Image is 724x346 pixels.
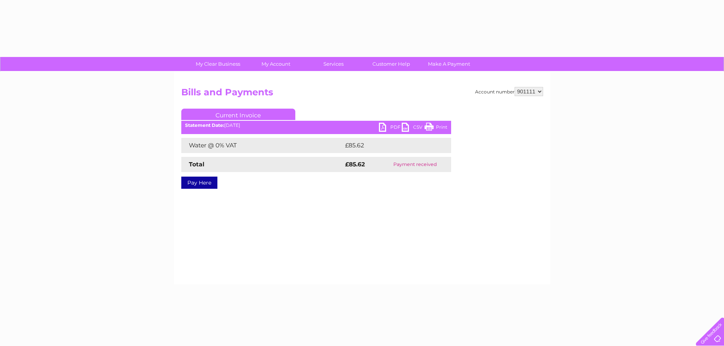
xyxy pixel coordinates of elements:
[181,138,343,153] td: Water @ 0% VAT
[181,123,451,128] div: [DATE]
[181,109,295,120] a: Current Invoice
[379,123,402,134] a: PDF
[181,177,217,189] a: Pay Here
[425,123,447,134] a: Print
[475,87,543,96] div: Account number
[418,57,480,71] a: Make A Payment
[244,57,307,71] a: My Account
[360,57,423,71] a: Customer Help
[189,161,204,168] strong: Total
[302,57,365,71] a: Services
[181,87,543,101] h2: Bills and Payments
[379,157,451,172] td: Payment received
[402,123,425,134] a: CSV
[187,57,249,71] a: My Clear Business
[343,138,436,153] td: £85.62
[185,122,224,128] b: Statement Date:
[345,161,365,168] strong: £85.62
